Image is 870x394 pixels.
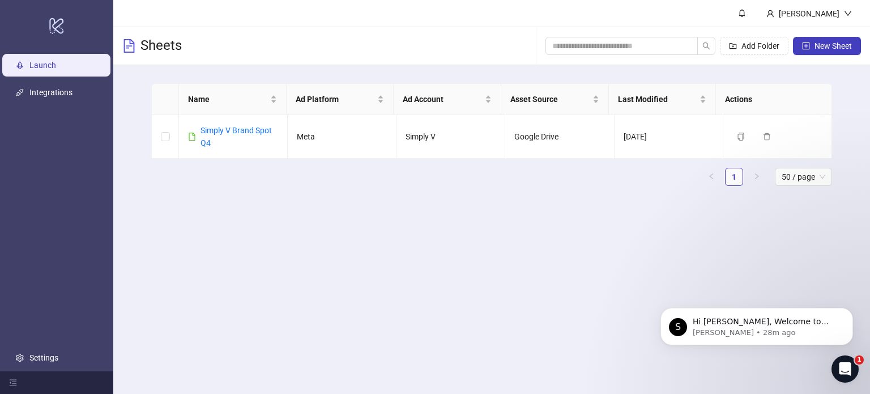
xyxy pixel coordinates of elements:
[716,84,824,115] th: Actions
[29,353,58,362] a: Settings
[738,9,746,17] span: bell
[396,115,505,159] td: Simply V
[855,355,864,365] span: 1
[741,41,779,50] span: Add Folder
[802,42,810,50] span: plus-square
[708,173,715,180] span: left
[179,84,287,115] th: Name
[403,93,483,105] span: Ad Account
[29,88,72,97] a: Integrations
[501,84,609,115] th: Asset Source
[737,133,745,141] span: copy
[702,42,710,50] span: search
[748,168,766,186] li: Next Page
[394,84,501,115] th: Ad Account
[201,126,272,147] a: Simply V Brand Spot Q4
[29,61,56,70] a: Launch
[775,168,832,186] div: Page Size
[618,93,698,105] span: Last Modified
[9,379,17,387] span: menu-fold
[609,84,717,115] th: Last Modified
[720,37,788,55] button: Add Folder
[782,168,825,185] span: 50 / page
[288,115,396,159] td: Meta
[287,84,394,115] th: Ad Platform
[774,7,844,20] div: [PERSON_NAME]
[831,355,859,383] iframe: Intercom live chat
[505,115,614,159] td: Google Drive
[702,168,720,186] button: left
[763,133,771,141] span: delete
[753,173,760,180] span: right
[748,168,766,186] button: right
[643,284,870,363] iframe: Intercom notifications message
[766,10,774,18] span: user
[140,37,182,55] h3: Sheets
[726,168,743,185] a: 1
[122,39,136,53] span: file-text
[729,42,737,50] span: folder-add
[188,93,268,105] span: Name
[793,37,861,55] button: New Sheet
[188,133,196,141] span: file
[725,168,743,186] li: 1
[510,93,590,105] span: Asset Source
[296,93,376,105] span: Ad Platform
[814,41,852,50] span: New Sheet
[615,115,723,159] td: [DATE]
[702,168,720,186] li: Previous Page
[844,10,852,18] span: down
